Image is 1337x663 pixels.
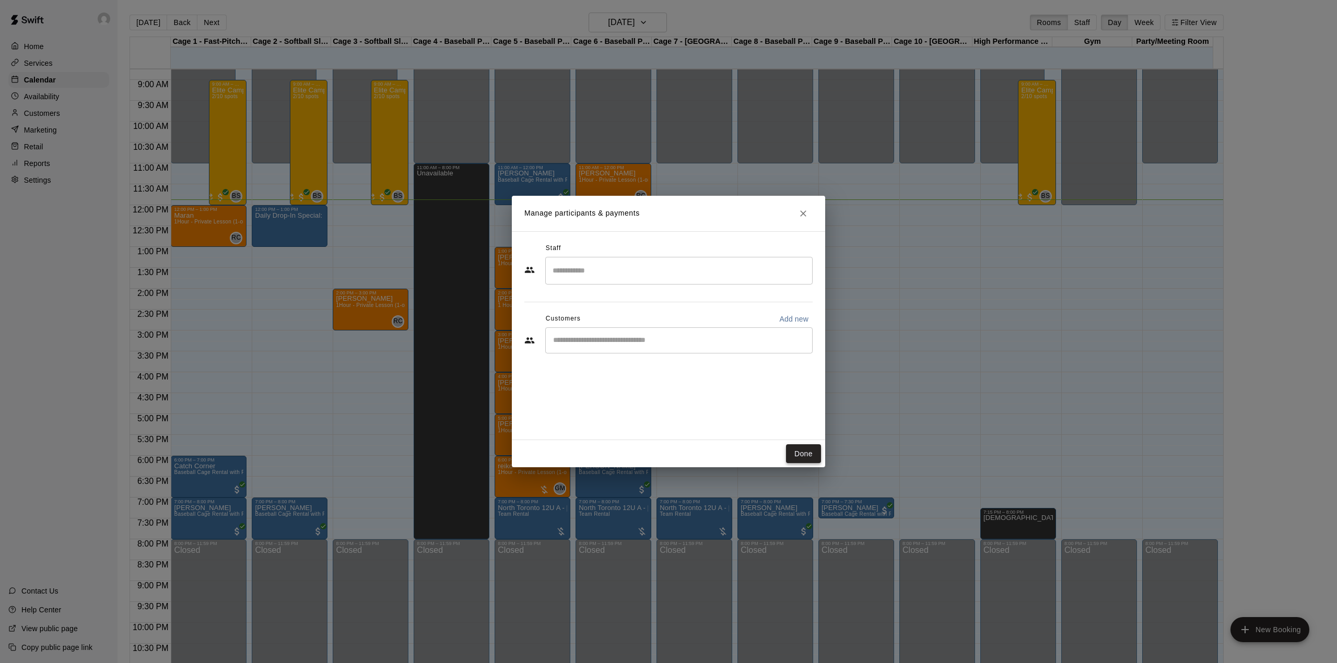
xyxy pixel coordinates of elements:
p: Add new [779,314,808,324]
svg: Staff [524,265,535,275]
p: Manage participants & payments [524,208,640,219]
div: Search staff [545,257,813,285]
span: Staff [546,240,561,257]
button: Add new [775,311,813,327]
div: Start typing to search customers... [545,327,813,353]
button: Done [786,444,821,464]
svg: Customers [524,335,535,346]
span: Customers [546,311,581,327]
button: Close [794,204,813,223]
